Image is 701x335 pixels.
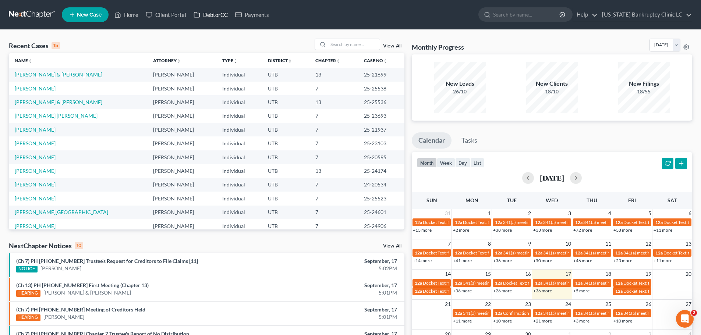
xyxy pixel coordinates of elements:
[447,239,452,248] span: 7
[153,58,181,63] a: Attorneyunfold_more
[16,314,40,321] div: HEARING
[216,123,262,136] td: Individual
[358,109,404,123] td: 25-23693
[567,209,572,218] span: 3
[147,192,216,205] td: [PERSON_NAME]
[15,168,56,174] a: [PERSON_NAME]
[533,227,552,233] a: +33 more
[495,250,502,256] span: 12a
[455,220,462,225] span: 12a
[262,109,309,123] td: UTB
[275,313,397,321] div: 5:01PM
[615,250,623,256] span: 12a
[16,290,40,297] div: HEARING
[15,195,56,202] a: [PERSON_NAME]
[573,318,590,324] a: +3 more
[15,181,56,188] a: [PERSON_NAME]
[16,266,38,272] div: NOTICE
[309,68,358,81] td: 13
[358,150,404,164] td: 25-20595
[685,270,692,278] span: 20
[423,250,489,256] span: Docket Text: for [PERSON_NAME]
[575,220,583,225] span: 12a
[503,310,587,316] span: Confirmation hearing for [PERSON_NAME]
[268,58,292,63] a: Districtunfold_more
[615,310,623,316] span: 12a
[216,109,262,123] td: Individual
[453,258,472,263] a: +41 more
[645,300,652,309] span: 26
[575,280,583,286] span: 12a
[315,58,340,63] a: Chapterunfold_more
[648,209,652,218] span: 5
[453,288,472,293] a: +36 more
[147,82,216,95] td: [PERSON_NAME]
[526,79,578,88] div: New Clients
[147,178,216,192] td: [PERSON_NAME]
[685,300,692,309] span: 27
[413,258,432,263] a: +14 more
[527,239,532,248] span: 9
[583,280,654,286] span: 341(a) meeting for [PERSON_NAME]
[15,140,56,146] a: [PERSON_NAME]
[309,206,358,219] td: 7
[288,59,292,63] i: unfold_more
[147,95,216,109] td: [PERSON_NAME]
[623,310,694,316] span: 341(a) meeting for [PERSON_NAME]
[573,258,592,263] a: +46 more
[147,68,216,81] td: [PERSON_NAME]
[615,280,623,286] span: 12a
[507,197,517,203] span: Tue
[358,82,404,95] td: 25-25538
[495,310,502,316] span: 12a
[52,42,60,49] div: 15
[583,310,654,316] span: 341(a) meeting for [PERSON_NAME]
[668,197,677,203] span: Sat
[75,242,83,249] div: 10
[216,219,262,233] td: Individual
[147,150,216,164] td: [PERSON_NAME]
[15,126,56,133] a: [PERSON_NAME]
[605,239,612,248] span: 11
[358,123,404,136] td: 25-21937
[654,258,672,263] a: +11 more
[309,109,358,123] td: 7
[487,239,492,248] span: 8
[15,99,102,105] a: [PERSON_NAME] & [PERSON_NAME]
[412,132,452,149] a: Calendar
[691,310,697,316] span: 2
[463,250,568,256] span: Docket Text: for [PERSON_NAME] & [PERSON_NAME]
[493,288,512,293] a: +26 more
[423,288,563,294] span: Docket Text: for [PERSON_NAME] & [PERSON_NAME] [PERSON_NAME]
[231,8,273,21] a: Payments
[216,150,262,164] td: Individual
[463,220,529,225] span: Docket Text: for [PERSON_NAME]
[309,164,358,178] td: 13
[426,197,437,203] span: Sun
[336,59,340,63] i: unfold_more
[309,95,358,109] td: 13
[533,318,552,324] a: +21 more
[535,250,542,256] span: 12a
[262,95,309,109] td: UTB
[470,158,484,168] button: list
[9,241,83,250] div: NextChapter Notices
[618,88,670,95] div: 18/55
[415,250,422,256] span: 12a
[587,197,597,203] span: Thu
[309,192,358,205] td: 7
[77,12,102,18] span: New Case
[605,300,612,309] span: 25
[262,123,309,136] td: UTB
[15,113,98,119] a: [PERSON_NAME] [PERSON_NAME]
[383,59,387,63] i: unfold_more
[573,227,592,233] a: +72 more
[147,164,216,178] td: [PERSON_NAME]
[15,85,56,92] a: [PERSON_NAME]
[309,136,358,150] td: 7
[309,150,358,164] td: 7
[364,58,387,63] a: Case Nounfold_more
[493,258,512,263] a: +36 more
[309,123,358,136] td: 7
[358,192,404,205] td: 25-25523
